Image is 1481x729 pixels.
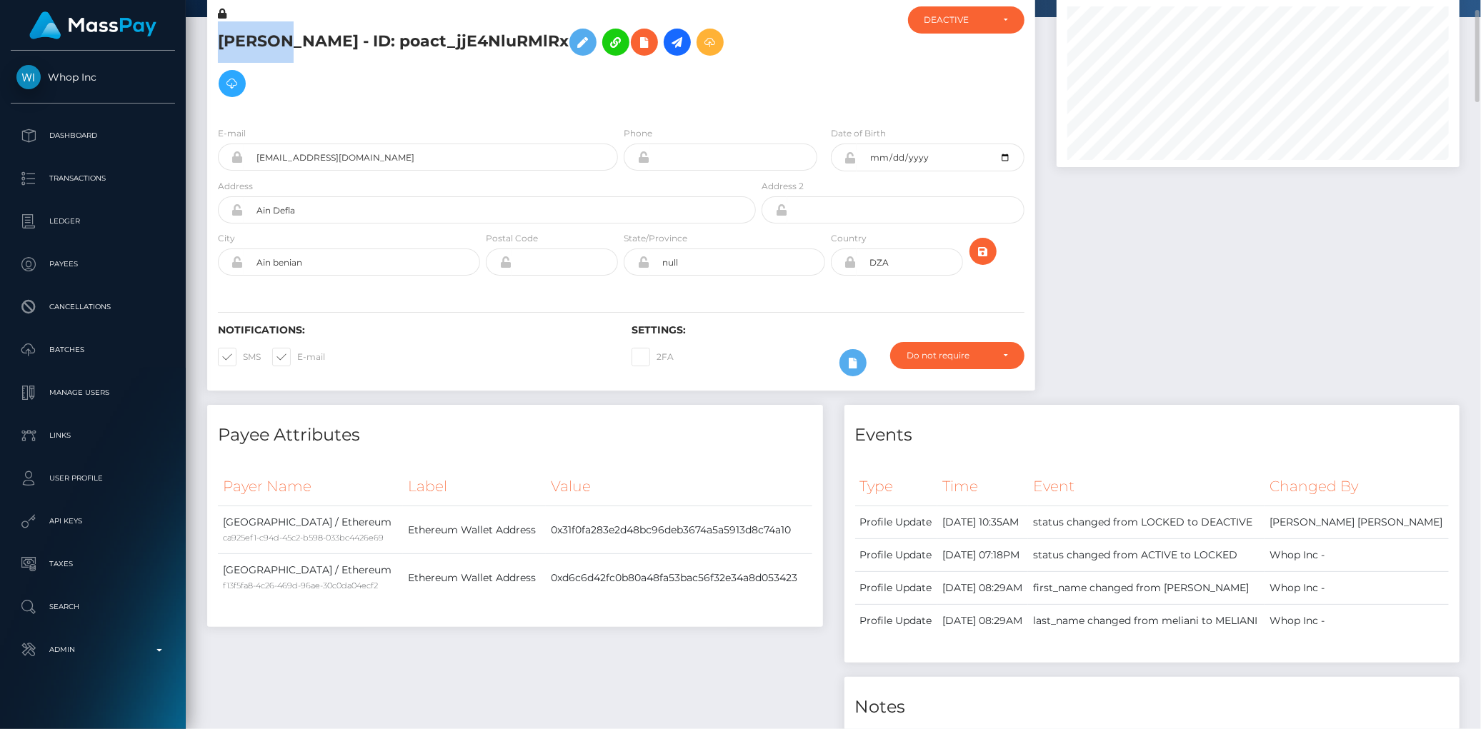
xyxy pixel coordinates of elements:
p: Search [16,596,169,618]
small: f13f5fa8-4c26-469d-96ae-30c0da04ecf2 [223,580,378,590]
div: Do not require [907,350,991,361]
a: Initiate Payout [664,29,691,56]
span: Whop Inc [11,71,175,84]
a: Ledger [11,203,175,239]
td: 0xd6c6d42fc0b80a48fa53bac56f32e34a8d053423 [546,554,812,602]
label: Address [218,180,253,193]
a: Admin [11,632,175,668]
h5: [PERSON_NAME] - ID: poact_jjE4NluRMlRx [218,21,748,104]
td: Whop Inc - [1265,605,1449,638]
label: E-mail [218,127,246,140]
td: [PERSON_NAME] [PERSON_NAME] [1265,506,1449,539]
th: Changed By [1265,467,1449,506]
p: User Profile [16,468,169,489]
label: 2FA [632,348,674,366]
div: DEACTIVE [924,14,992,26]
td: [GEOGRAPHIC_DATA] / Ethereum [218,506,403,554]
td: status changed from LOCKED to DEACTIVE [1028,506,1265,539]
label: State/Province [624,232,687,245]
a: Batches [11,332,175,368]
td: 0x31f0fa283e2d48bc96deb3674a5a5913d8c74a10 [546,506,812,554]
p: Batches [16,339,169,361]
td: Profile Update [855,605,938,638]
a: API Keys [11,503,175,539]
a: Links [11,418,175,453]
a: Search [11,589,175,625]
button: Do not require [890,342,1024,369]
p: Payees [16,253,169,275]
h4: Notes [855,695,1450,720]
p: Admin [16,639,169,660]
label: City [218,232,235,245]
th: Event [1028,467,1265,506]
a: Manage Users [11,375,175,411]
td: first_name changed from [PERSON_NAME] [1028,572,1265,605]
p: Links [16,425,169,446]
a: Dashboard [11,118,175,154]
h4: Payee Attributes [218,423,812,448]
label: Phone [624,127,652,140]
td: Profile Update [855,572,938,605]
small: ca925ef1-c94d-45c2-b598-033bc4426e69 [223,533,384,543]
p: Taxes [16,553,169,575]
td: last_name changed from meliani to MELIANI [1028,605,1265,638]
label: Address 2 [762,180,804,193]
td: [DATE] 07:18PM [937,539,1028,572]
a: Taxes [11,546,175,582]
p: Transactions [16,168,169,189]
td: [DATE] 10:35AM [937,506,1028,539]
td: Profile Update [855,506,938,539]
td: Profile Update [855,539,938,572]
th: Payer Name [218,467,403,506]
label: Date of Birth [831,127,886,140]
button: DEACTIVE [908,6,1024,34]
a: Transactions [11,161,175,196]
p: Dashboard [16,125,169,146]
img: MassPay Logo [29,11,156,39]
p: Manage Users [16,382,169,403]
td: [GEOGRAPHIC_DATA] / Ethereum [218,554,403,602]
label: SMS [218,348,261,366]
td: Whop Inc - [1265,572,1449,605]
p: API Keys [16,511,169,532]
td: Ethereum Wallet Address [403,554,546,602]
th: Time [937,467,1028,506]
h6: Notifications: [218,324,610,336]
img: Whop Inc [16,65,41,89]
th: Value [546,467,812,506]
h4: Events [855,423,1450,448]
th: Type [855,467,938,506]
p: Ledger [16,211,169,232]
td: Ethereum Wallet Address [403,506,546,554]
a: User Profile [11,461,175,496]
label: E-mail [272,348,325,366]
h6: Settings: [632,324,1024,336]
td: [DATE] 08:29AM [937,605,1028,638]
th: Label [403,467,546,506]
label: Country [831,232,867,245]
p: Cancellations [16,296,169,318]
td: [DATE] 08:29AM [937,572,1028,605]
a: Cancellations [11,289,175,325]
td: status changed from ACTIVE to LOCKED [1028,539,1265,572]
td: Whop Inc - [1265,539,1449,572]
label: Postal Code [486,232,538,245]
a: Payees [11,246,175,282]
